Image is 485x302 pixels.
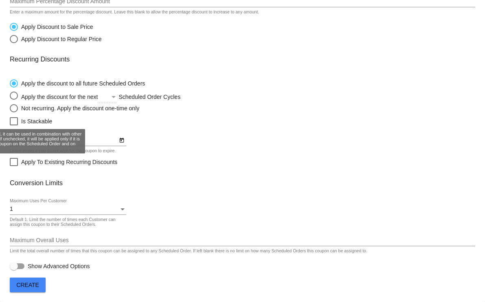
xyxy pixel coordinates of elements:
div: Not recurring. Apply the discount one-time only [18,105,139,112]
span: Is Stackable [21,116,52,126]
button: Create [10,278,46,292]
h3: Recurring Discounts [10,55,475,63]
h3: Conversion Limits [10,179,475,187]
div: Apply Discount to Regular Price [18,36,102,42]
div: Apply the discount to all future Scheduled Orders [18,80,145,87]
input: Maximum Overall Uses [10,237,475,244]
mat-radio-group: Select an option [10,75,235,112]
div: Limit the total overall number of times that this coupon can be assigned to any Scheduled Order. ... [10,249,367,254]
input: Expiration Date [10,137,118,144]
div: Leave empty if you do not wish for the coupon to expire. [10,149,116,153]
button: Open calendar [118,136,126,144]
span: Show Advanced Options [28,262,90,270]
span: Apply To Existing Recurring Discounts [21,157,117,167]
span: Create [16,282,39,288]
span: 1 [10,206,13,212]
div: Enter a maximum amount for the percentage discount. Leave this blank to allow the percentage disc... [10,10,259,15]
mat-radio-group: Select an option [10,19,102,43]
div: Default 1. Limit the number of times each Customer can assign this coupon to their Scheduled Orders. [10,217,122,227]
div: Apply the discount for the next Scheduled Order Cycles [18,92,235,100]
div: Apply Discount to Sale Price [18,24,93,30]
